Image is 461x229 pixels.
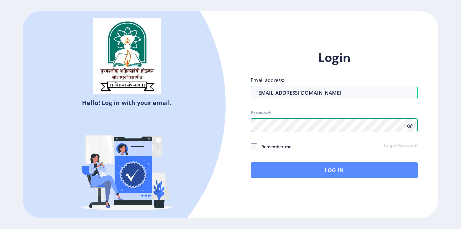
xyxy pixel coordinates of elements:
input: Email address [251,86,418,99]
button: Log In [251,162,418,178]
h1: Login [251,50,418,66]
img: sulogo.png [93,18,161,94]
a: Forgot Password? [384,143,418,149]
label: Password: [251,110,271,116]
img: Verified-rafiki.svg [68,109,186,227]
span: Remember me [257,143,291,151]
label: Email address: [251,77,284,83]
